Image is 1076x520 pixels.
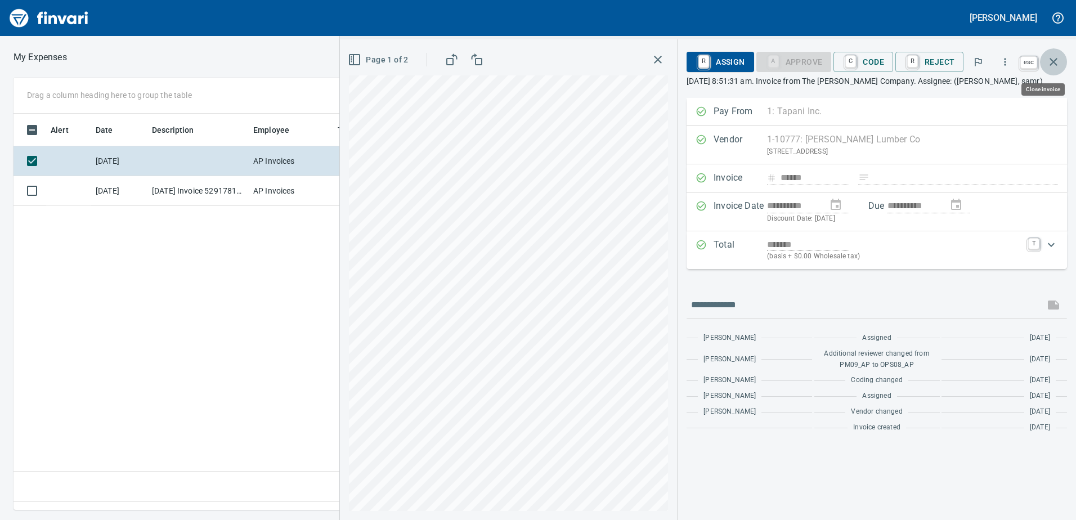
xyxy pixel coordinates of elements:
nav: breadcrumb [14,51,67,64]
span: [PERSON_NAME] [703,333,756,344]
a: C [845,55,856,68]
span: [DATE] [1030,406,1050,418]
span: Team [338,123,358,137]
h5: [PERSON_NAME] [970,12,1037,24]
span: Employee [253,123,289,137]
button: Page 1 of 2 [346,50,413,70]
span: [DATE] [1030,354,1050,365]
div: Coding Required [756,56,832,66]
td: AP Invoices [249,146,333,176]
img: Finvari [7,5,91,32]
span: [DATE] [1030,422,1050,433]
span: [DATE] [1030,375,1050,386]
a: R [907,55,918,68]
span: Employee [253,123,304,137]
td: [DATE] Invoice 5291781444 from Vestis (1-10070) [147,176,249,206]
span: Vendor changed [851,406,902,418]
span: Assigned [862,333,891,344]
button: CCode [833,52,893,72]
span: Additional reviewer changed from PM09_AP to OPS08_AP [820,348,934,371]
a: esc [1020,56,1037,69]
span: Description [152,123,194,137]
td: AP Invoices [249,176,333,206]
span: [DATE] [1030,333,1050,344]
button: RReject [895,52,963,72]
p: Total [714,238,767,262]
span: Alert [51,123,83,137]
td: [DATE] [91,176,147,206]
span: [PERSON_NAME] [703,406,756,418]
span: [PERSON_NAME] [703,375,756,386]
td: [DATE] [91,146,147,176]
span: [DATE] [1030,391,1050,402]
p: [DATE] 8:51:31 am. Invoice from The [PERSON_NAME] Company. Assignee: ([PERSON_NAME], samr) [687,75,1067,87]
span: [PERSON_NAME] [703,354,756,365]
span: Alert [51,123,69,137]
a: T [1028,238,1039,249]
span: [PERSON_NAME] [703,391,756,402]
span: Reject [904,52,954,71]
span: Description [152,123,209,137]
span: Team [338,123,373,137]
div: Expand [687,231,1067,269]
span: Assigned [862,391,891,402]
button: RAssign [687,52,754,72]
p: Drag a column heading here to group the table [27,89,192,101]
span: Assign [696,52,745,71]
button: [PERSON_NAME] [967,9,1040,26]
span: Date [96,123,113,137]
p: My Expenses [14,51,67,64]
span: Code [842,52,884,71]
span: This records your message into the invoice and notifies anyone mentioned [1040,292,1067,319]
span: Coding changed [851,375,902,386]
span: Page 1 of 2 [350,53,408,67]
span: Invoice created [853,422,900,433]
span: Date [96,123,128,137]
a: R [698,55,709,68]
p: (basis + $0.00 Wholesale tax) [767,251,1021,262]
